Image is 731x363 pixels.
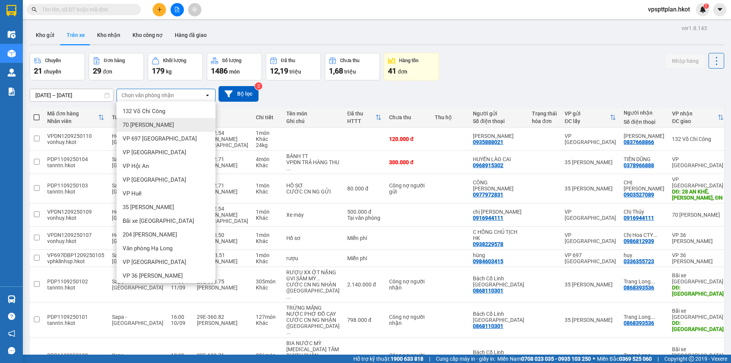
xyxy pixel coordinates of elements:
span: 179 [152,66,164,75]
div: Khác [256,162,279,168]
div: 0903527089 [624,192,654,198]
div: Số điện thoại [624,119,664,125]
button: Kho gửi [30,26,61,44]
div: Số lượng [222,58,241,63]
div: Nhân viên [47,118,98,124]
div: TRỨNG MĂNG NƯỚC PHỞ ĐỒ CAY [286,305,340,317]
div: 1 món [256,130,279,136]
span: plus [157,7,162,12]
div: vonhuy.hkot [47,215,104,221]
span: notification [8,330,15,337]
div: Khác [256,215,279,221]
div: Khác [256,238,279,244]
div: HUYỀN LÀO CAI [473,156,524,162]
div: Mã đơn hàng [47,110,98,117]
div: Xe [197,110,248,117]
div: Miễn phí [347,235,381,241]
div: Đã thu [281,58,295,63]
div: BIA NƯỚC MỲ GVS TĂM RƯỢU CHÂN GÀ [286,340,340,358]
div: Chị Hoa CTY Hòa Phát [624,232,664,238]
button: Kho nhận [91,26,126,44]
span: ... [651,278,655,285]
div: 0977972831 [473,192,503,198]
button: plus [153,3,166,16]
ul: Menu [117,101,215,283]
span: Hội An - [GEOGRAPHIC_DATA] [112,133,163,145]
div: Miễn phí [347,255,381,261]
div: Tuyến [112,114,163,120]
span: 1 [705,3,707,9]
div: 0986812939 [624,238,654,244]
div: [PERSON_NAME] [197,320,248,326]
div: Tài xế [197,118,248,124]
div: Chị Thủy [624,209,664,215]
div: ver 1.8.143 [682,24,707,32]
div: Bách Cổ Linh Long Biên [473,311,524,323]
div: hóa đơn [532,118,557,124]
div: RƯỢU XX ỚT NẶNG GVI SÂM MỲ NƯỚC [286,269,340,281]
th: Toggle SortBy [561,107,620,128]
span: 12,19 [270,66,288,75]
div: Bách Cổ Linh Long Biên [473,349,524,361]
span: đơn [398,69,407,75]
div: huy [624,252,664,258]
div: tanntn.hkot [47,320,104,326]
th: Toggle SortBy [668,107,728,128]
div: 0837668866 [624,139,654,145]
div: Trang Long Biên (Bách Cổ Linh) [624,352,664,358]
div: CHỊ HÀ [624,179,664,192]
button: Khối lượng179kg [148,53,203,80]
div: 70 [PERSON_NAME] [672,212,724,218]
div: 29E-333.75 [197,278,248,285]
div: 2.140.000 đ [347,281,381,288]
span: món [229,69,240,75]
div: VPDN1209250107 [47,232,104,238]
div: chị Thủy [473,209,524,215]
div: 0868110301 [473,288,503,294]
div: VP gửi [565,110,610,117]
button: aim [188,3,201,16]
div: VPDN1209250109 [47,209,104,215]
div: [PERSON_NAME][GEOGRAPHIC_DATA] [197,136,248,148]
svg: open [204,92,211,98]
div: 798.000 đ [347,317,381,323]
span: Sapa - [GEOGRAPHIC_DATA] [112,252,163,264]
button: Đã thu12,19 triệu [266,53,321,80]
span: Sapa - [GEOGRAPHIC_DATA] [112,278,163,291]
div: vonhuy.hkot [47,139,104,145]
div: PDP1109250103 [47,182,104,189]
span: Văn phòng Hạ Long [123,245,172,252]
span: Sapa - [GEOGRAPHIC_DATA] [112,156,163,168]
div: 132 Võ Chí Công [672,136,724,142]
div: Công nợ người nhận [389,278,427,291]
div: [PERSON_NAME] [197,285,248,291]
div: Chọn văn phòng nhận [121,91,174,99]
span: ... [653,232,658,238]
div: Trạng thái [532,110,557,117]
button: Bộ lọc [219,86,259,102]
span: kg [166,69,172,75]
div: [PERSON_NAME][GEOGRAPHIC_DATA] [197,212,248,224]
span: 21 [34,66,42,75]
div: [PERSON_NAME] [197,258,248,264]
div: 29E-360.50 [197,232,248,238]
span: ... [316,275,321,281]
span: VP 697 [GEOGRAPHIC_DATA] [123,135,197,142]
div: [PERSON_NAME] [197,162,248,168]
div: vonhuy.hkot [47,238,104,244]
div: 29E-192.71 [197,156,248,162]
span: Hội An - [GEOGRAPHIC_DATA] [112,209,163,221]
div: 10:30 [171,352,189,358]
div: BÁNH TT [286,153,340,159]
div: 24 kg [256,142,279,148]
div: 35 [PERSON_NAME] [565,159,616,165]
div: Khối lượng [163,58,186,63]
div: 11/09 [171,285,189,291]
div: 1 món [256,252,279,258]
span: vpspttplan.hkot [642,5,696,14]
div: Chi tiết [256,114,279,120]
strong: 1900 633 818 [391,356,423,362]
div: Trang Long Biên (Bách Cổ Linh) [624,314,664,320]
div: 0968915302 [473,162,503,168]
div: Trang Long Biên (Bách Cổ Linh) [624,278,664,285]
